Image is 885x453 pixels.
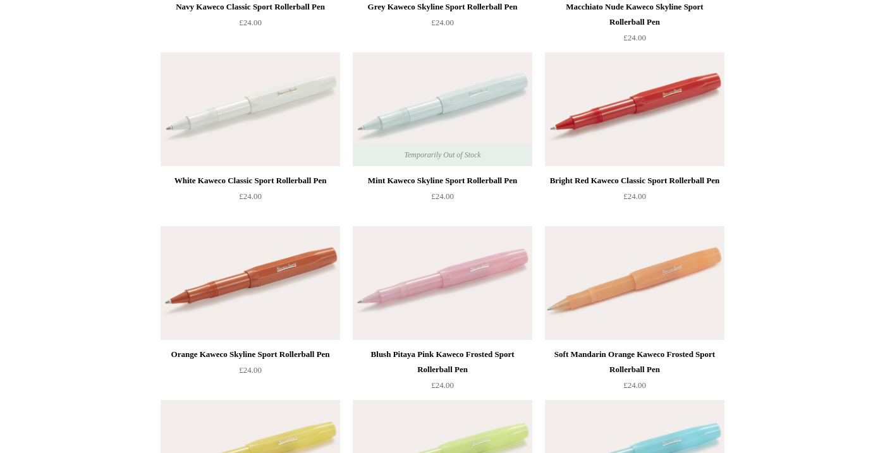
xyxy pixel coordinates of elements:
[623,33,646,42] span: £24.00
[548,173,721,188] div: Bright Red Kaweco Classic Sport Rollerball Pen
[431,191,454,201] span: £24.00
[239,191,262,201] span: £24.00
[545,52,724,166] img: Bright Red Kaweco Classic Sport Rollerball Pen
[548,347,721,377] div: Soft Mandarin Orange Kaweco Frosted Sport Rollerball Pen
[545,347,724,399] a: Soft Mandarin Orange Kaweco Frosted Sport Rollerball Pen £24.00
[161,52,340,166] img: White Kaweco Classic Sport Rollerball Pen
[431,380,454,390] span: £24.00
[353,173,532,225] a: Mint Kaweco Skyline Sport Rollerball Pen £24.00
[239,18,262,27] span: £24.00
[353,52,532,166] img: Mint Kaweco Skyline Sport Rollerball Pen
[164,173,337,188] div: White Kaweco Classic Sport Rollerball Pen
[161,226,340,340] a: Orange Kaweco Skyline Sport Rollerball Pen Orange Kaweco Skyline Sport Rollerball Pen
[164,347,337,362] div: Orange Kaweco Skyline Sport Rollerball Pen
[623,380,646,390] span: £24.00
[161,226,340,340] img: Orange Kaweco Skyline Sport Rollerball Pen
[353,226,532,340] a: Blush Pitaya Pink Kaweco Frosted Sport Rollerball Pen Blush Pitaya Pink Kaweco Frosted Sport Roll...
[545,226,724,340] img: Soft Mandarin Orange Kaweco Frosted Sport Rollerball Pen
[431,18,454,27] span: £24.00
[161,52,340,166] a: White Kaweco Classic Sport Rollerball Pen White Kaweco Classic Sport Rollerball Pen
[353,347,532,399] a: Blush Pitaya Pink Kaweco Frosted Sport Rollerball Pen £24.00
[545,173,724,225] a: Bright Red Kaweco Classic Sport Rollerball Pen £24.00
[353,52,532,166] a: Mint Kaweco Skyline Sport Rollerball Pen Mint Kaweco Skyline Sport Rollerball Pen Temporarily Out...
[356,173,529,188] div: Mint Kaweco Skyline Sport Rollerball Pen
[391,143,493,166] span: Temporarily Out of Stock
[161,347,340,399] a: Orange Kaweco Skyline Sport Rollerball Pen £24.00
[545,226,724,340] a: Soft Mandarin Orange Kaweco Frosted Sport Rollerball Pen Soft Mandarin Orange Kaweco Frosted Spor...
[623,191,646,201] span: £24.00
[545,52,724,166] a: Bright Red Kaweco Classic Sport Rollerball Pen Bright Red Kaweco Classic Sport Rollerball Pen
[356,347,529,377] div: Blush Pitaya Pink Kaweco Frosted Sport Rollerball Pen
[161,173,340,225] a: White Kaweco Classic Sport Rollerball Pen £24.00
[353,226,532,340] img: Blush Pitaya Pink Kaweco Frosted Sport Rollerball Pen
[239,365,262,375] span: £24.00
